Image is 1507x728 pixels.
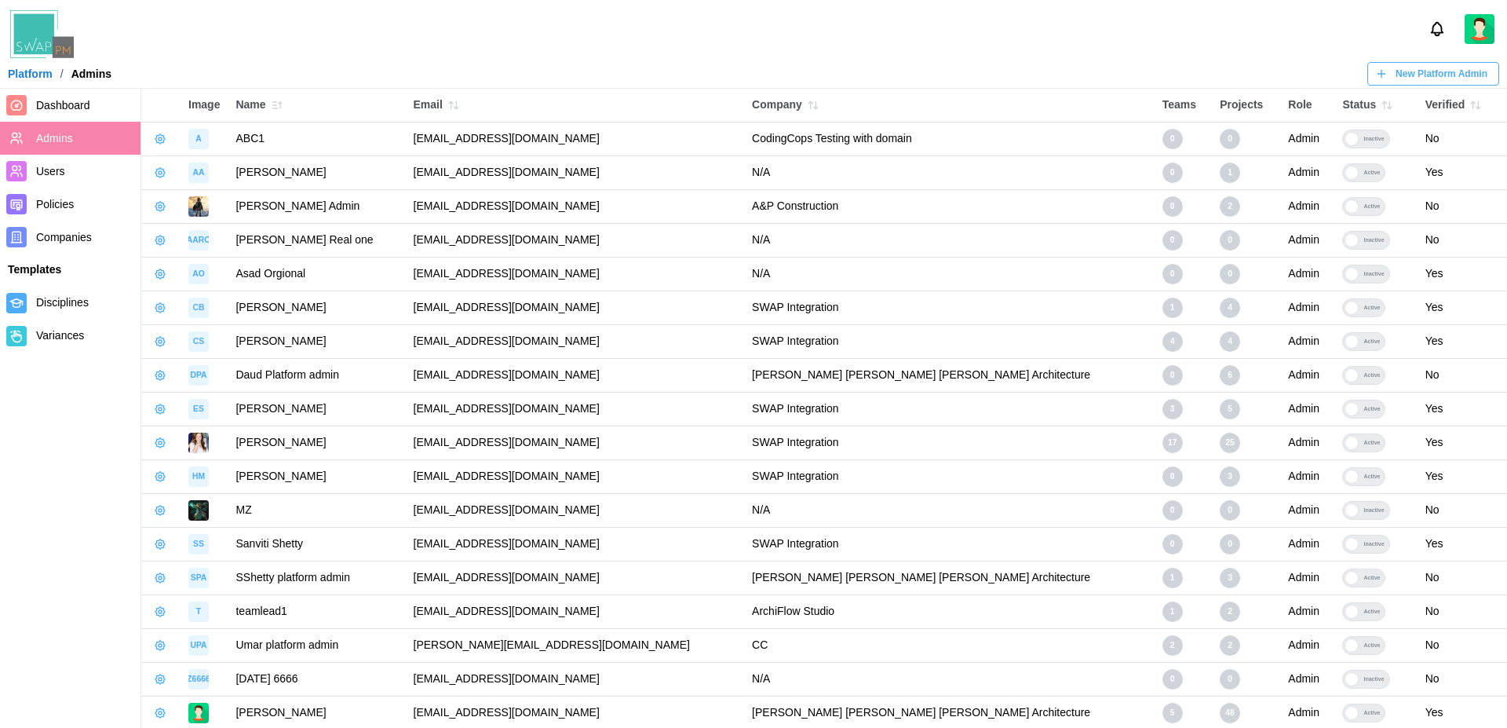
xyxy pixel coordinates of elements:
[1220,534,1240,554] div: 0
[1162,568,1183,588] div: 1
[1465,14,1494,44] img: 2Q==
[188,602,209,622] div: image
[235,536,397,553] div: Sanviti Shetty
[1359,637,1385,654] div: Active
[188,298,209,318] div: image
[1424,16,1450,42] button: Notifications
[235,333,397,350] div: [PERSON_NAME]
[188,230,209,251] div: image
[1288,198,1326,215] div: Admin
[1162,500,1183,521] div: 0
[1220,669,1240,690] div: 0
[1162,466,1183,487] div: 0
[1220,97,1272,114] div: Projects
[1359,367,1385,384] div: Active
[36,99,90,112] span: Dashboard
[1418,426,1507,460] td: Yes
[744,426,1155,460] td: SWAP Integration
[188,500,209,521] img: image
[1418,494,1507,528] td: No
[235,401,397,418] div: [PERSON_NAME]
[235,704,397,722] div: [PERSON_NAME]
[188,466,209,487] div: image
[1162,703,1183,723] div: 5
[1288,130,1326,148] div: Admin
[1220,264,1240,284] div: 0
[1288,265,1326,283] div: Admin
[1162,196,1183,217] div: 0
[1418,393,1507,426] td: Yes
[1418,258,1507,291] td: Yes
[1288,97,1326,114] div: Role
[188,399,209,419] div: image
[71,68,111,79] div: Admins
[1359,671,1388,688] div: Inactive
[744,359,1155,393] td: [PERSON_NAME] [PERSON_NAME] [PERSON_NAME] Architecture
[1359,502,1388,519] div: Inactive
[1359,468,1385,485] div: Active
[1162,264,1183,284] div: 0
[1418,224,1507,258] td: No
[1220,399,1240,419] div: 5
[1162,635,1183,656] div: 2
[1418,629,1507,663] td: No
[1162,433,1183,453] div: 17
[406,224,745,258] td: [EMAIL_ADDRESS][DOMAIN_NAME]
[414,94,737,116] div: Email
[1418,460,1507,494] td: Yes
[235,130,397,148] div: ABC1
[1288,333,1326,350] div: Admin
[1418,562,1507,595] td: No
[188,264,209,284] div: image
[406,562,745,595] td: [EMAIL_ADDRESS][DOMAIN_NAME]
[235,603,397,620] div: teamlead1
[1162,230,1183,251] div: 0
[406,595,745,629] td: [EMAIL_ADDRESS][DOMAIN_NAME]
[36,329,84,342] span: Variances
[1288,468,1326,485] div: Admin
[1418,190,1507,224] td: No
[1359,232,1388,249] div: Inactive
[235,232,397,249] div: [PERSON_NAME] Real one
[1162,129,1183,149] div: 0
[1220,196,1240,217] div: 2
[1359,434,1385,452] div: Active
[1162,97,1204,114] div: Teams
[744,224,1155,258] td: N/A
[188,196,209,217] img: image
[1288,671,1326,688] div: Admin
[188,433,209,453] img: image
[1288,603,1326,620] div: Admin
[744,291,1155,325] td: SWAP Integration
[1220,298,1240,318] div: 4
[406,460,745,494] td: [EMAIL_ADDRESS][DOMAIN_NAME]
[188,163,209,183] div: image
[1418,528,1507,562] td: Yes
[1359,569,1385,587] div: Active
[744,393,1155,426] td: SWAP Integration
[406,123,745,156] td: [EMAIL_ADDRESS][DOMAIN_NAME]
[1425,94,1499,116] div: Verified
[1220,433,1240,453] div: 25
[406,426,745,460] td: [EMAIL_ADDRESS][DOMAIN_NAME]
[235,637,397,654] div: Umar platform admin
[188,97,220,114] div: Image
[1418,123,1507,156] td: No
[235,569,397,587] div: SShetty platform admin
[1288,367,1326,384] div: Admin
[744,494,1155,528] td: N/A
[406,291,745,325] td: [EMAIL_ADDRESS][DOMAIN_NAME]
[1342,94,1409,116] div: Status
[1220,635,1240,656] div: 2
[188,534,209,554] div: image
[1418,595,1507,629] td: No
[188,129,209,149] div: image
[744,663,1155,697] td: N/A
[406,258,745,291] td: [EMAIL_ADDRESS][DOMAIN_NAME]
[1162,669,1183,690] div: 0
[1418,291,1507,325] td: Yes
[1220,500,1240,521] div: 0
[406,156,745,190] td: [EMAIL_ADDRESS][DOMAIN_NAME]
[1288,637,1326,654] div: Admin
[1288,232,1326,249] div: Admin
